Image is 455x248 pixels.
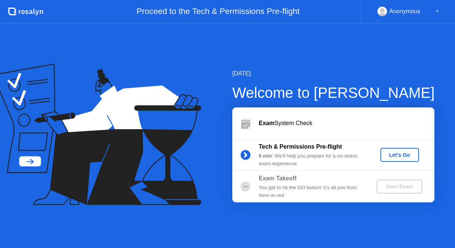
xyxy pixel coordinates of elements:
[259,153,272,159] b: 5 min
[232,69,435,78] div: [DATE]
[383,152,416,158] div: Let's Go
[436,7,439,16] div: ▼
[259,175,297,181] b: Exam Takeoff
[259,120,275,126] b: Exam
[259,119,434,128] div: System Check
[232,82,435,104] div: Welcome to [PERSON_NAME]
[389,7,420,16] div: Anonymous
[377,180,422,194] button: Start Exam
[259,184,365,199] div: You get to hit the GO button! It’s all you from here on out
[380,184,419,189] div: Start Exam
[259,144,342,150] b: Tech & Permissions Pre-flight
[380,148,419,162] button: Let's Go
[259,152,365,167] div: : We’ll help you prepare for a no-stress exam experience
